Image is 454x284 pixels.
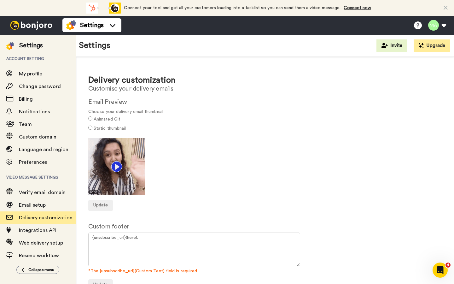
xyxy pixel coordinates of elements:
[19,160,47,165] span: Preferences
[445,263,451,268] span: 4
[93,203,108,207] span: Update
[19,228,56,233] span: Integrations API
[19,215,73,220] span: Delivery customization
[19,122,32,127] span: Team
[88,138,145,195] img: c713b795-656f-4edb-9759-2201f17354ac.gif
[79,41,110,50] h1: Settings
[88,222,129,231] label: Custom footer
[414,39,450,52] button: Upgrade
[344,6,371,10] a: Connect now
[376,39,407,52] button: Invite
[28,267,54,272] span: Collapse menu
[88,268,441,275] span: *The {unsubscribe_url}(Custom Text) field is required.
[19,97,33,102] span: Billing
[19,190,66,195] span: Verify email domain
[19,134,56,139] span: Custom domain
[433,263,448,278] iframe: Intercom live chat
[86,3,121,14] div: animation
[80,21,104,30] span: Settings
[19,41,43,50] div: Settings
[88,98,441,105] h2: Email Preview
[19,253,59,258] span: Resend workflow
[88,233,300,266] textarea: {unsubscribe_url}(here).
[19,203,46,208] span: Email setup
[19,240,63,246] span: Web delivery setup
[88,109,441,115] span: Choose your delivery email thumbnail
[94,125,126,132] label: Static thumbnail
[88,85,441,92] h2: Customise your delivery emails
[19,84,61,89] span: Change password
[19,71,42,76] span: My profile
[19,109,50,114] span: Notifications
[88,76,441,85] h1: Delivery customization
[66,20,76,30] img: settings-colored.svg
[94,116,120,123] label: Animated Gif
[124,6,340,10] span: Connect your tool and get all your customers loading into a tasklist so you can send them a video...
[8,21,55,30] img: bj-logo-header-white.svg
[6,42,14,50] img: settings-colored.svg
[19,147,68,152] span: Language and region
[88,200,113,211] button: Update
[16,266,59,274] button: Collapse menu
